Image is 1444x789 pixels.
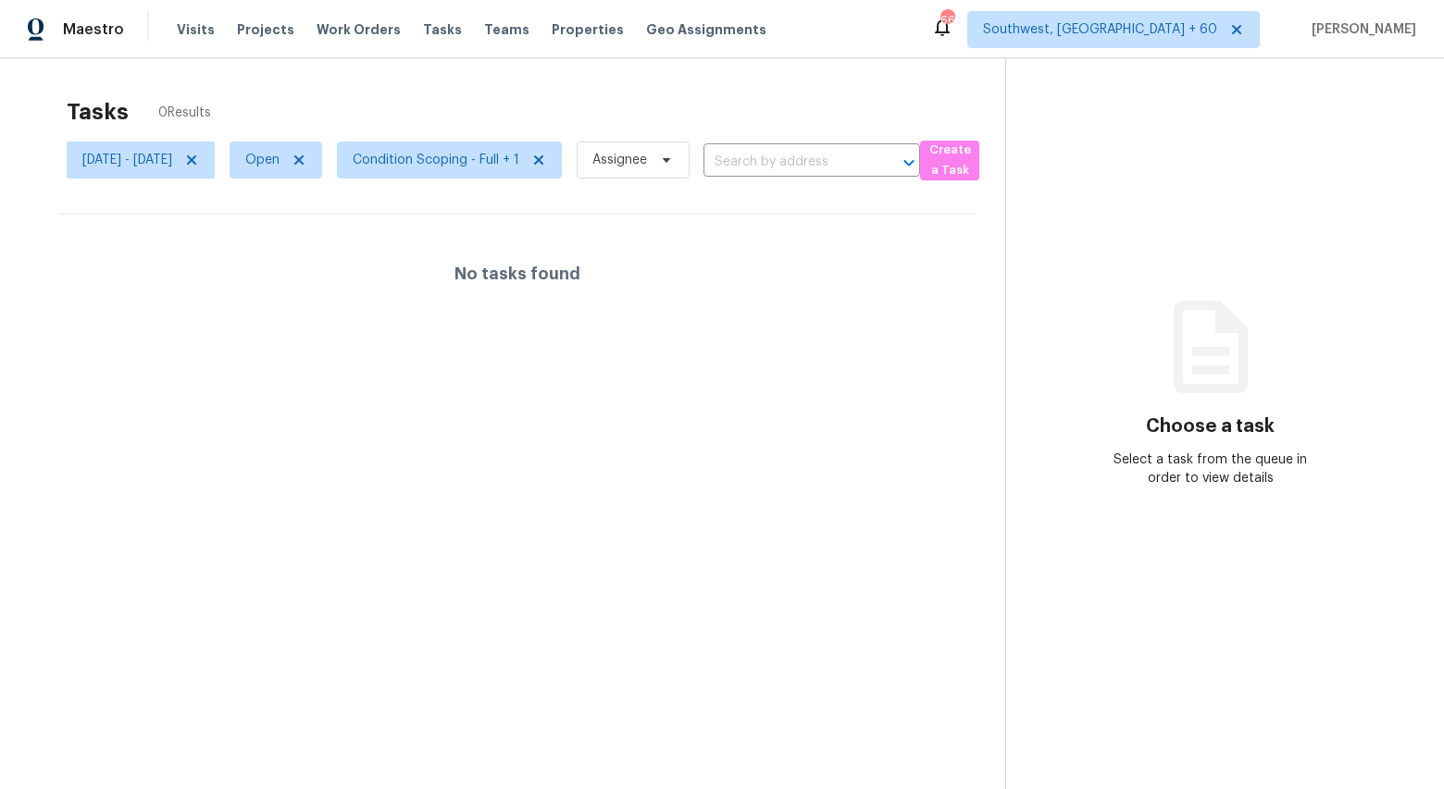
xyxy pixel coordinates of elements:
span: Create a Task [929,140,970,182]
span: Teams [484,20,529,39]
span: Assignee [592,151,647,169]
span: Tasks [423,23,462,36]
span: 0 Results [158,104,211,122]
span: Open [245,151,280,169]
span: [PERSON_NAME] [1304,20,1416,39]
span: Work Orders [317,20,401,39]
span: Projects [237,20,294,39]
input: Search by address [703,148,868,177]
span: Visits [177,20,215,39]
h3: Choose a task [1146,417,1275,436]
span: Condition Scoping - Full + 1 [353,151,519,169]
h4: No tasks found [454,265,580,283]
span: Maestro [63,20,124,39]
button: Open [896,150,922,176]
span: [DATE] - [DATE] [82,151,172,169]
div: Select a task from the queue in order to view details [1108,450,1312,487]
span: Geo Assignments [646,20,766,39]
h2: Tasks [67,103,129,121]
span: Southwest, [GEOGRAPHIC_DATA] + 60 [983,20,1217,39]
span: Properties [552,20,624,39]
div: 666 [940,11,953,30]
button: Create a Task [920,141,979,180]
